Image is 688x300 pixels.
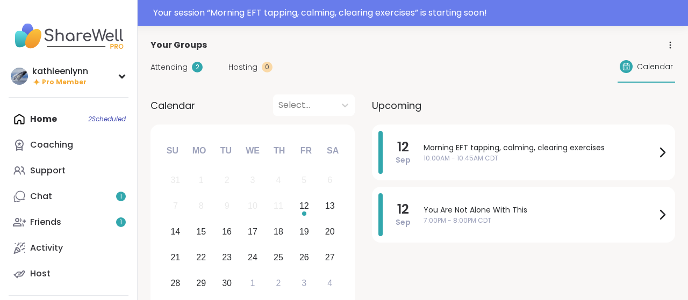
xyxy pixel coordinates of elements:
[241,195,264,218] div: Not available Wednesday, September 10th, 2025
[637,61,673,72] span: Calendar
[222,224,232,239] div: 16
[164,169,187,192] div: Not available Sunday, August 31st, 2025
[325,199,335,213] div: 13
[267,169,290,192] div: Not available Thursday, September 4th, 2025
[199,173,204,187] div: 1
[241,272,264,295] div: Choose Wednesday, October 1st, 2025
[11,68,28,85] img: kathleenlynn
[292,195,316,218] div: Choose Friday, September 12th, 2025
[173,199,178,213] div: 7
[30,191,52,202] div: Chat
[325,224,335,239] div: 20
[196,276,206,290] div: 29
[9,158,128,184] a: Support
[196,224,206,239] div: 15
[192,62,203,72] div: 2
[372,98,421,113] span: Upcoming
[150,62,188,73] span: Attending
[274,199,283,213] div: 11
[228,62,257,73] span: Hosting
[241,139,264,163] div: We
[396,155,411,165] span: Sep
[318,272,341,295] div: Choose Saturday, October 4th, 2025
[162,167,342,296] div: month 2025-09
[9,261,128,287] a: Host
[190,195,213,218] div: Not available Monday, September 8th, 2025
[292,246,316,269] div: Choose Friday, September 26th, 2025
[222,276,232,290] div: 30
[190,221,213,244] div: Choose Monday, September 15th, 2025
[292,221,316,244] div: Choose Friday, September 19th, 2025
[30,216,61,228] div: Friends
[190,246,213,269] div: Choose Monday, September 22nd, 2025
[161,139,184,163] div: Su
[327,276,332,290] div: 4
[170,250,180,265] div: 21
[150,39,207,52] span: Your Groups
[241,221,264,244] div: Choose Wednesday, September 17th, 2025
[170,276,180,290] div: 28
[241,169,264,192] div: Not available Wednesday, September 3rd, 2025
[42,78,87,87] span: Pro Member
[120,218,122,227] span: 1
[276,173,281,187] div: 4
[302,276,306,290] div: 3
[248,199,257,213] div: 10
[216,272,239,295] div: Choose Tuesday, September 30th, 2025
[199,199,204,213] div: 8
[299,199,309,213] div: 12
[294,139,318,163] div: Fr
[196,250,206,265] div: 22
[170,173,180,187] div: 31
[222,250,232,265] div: 23
[9,17,128,55] img: ShareWell Nav Logo
[424,142,656,153] span: Morning EFT tapping, calming, clearing exercises
[9,235,128,261] a: Activity
[214,139,238,163] div: Tu
[267,221,290,244] div: Choose Thursday, September 18th, 2025
[248,250,257,265] div: 24
[32,65,88,77] div: kathleenlynn
[318,195,341,218] div: Choose Saturday, September 13th, 2025
[274,250,283,265] div: 25
[302,173,306,187] div: 5
[325,250,335,265] div: 27
[299,250,309,265] div: 26
[120,192,122,201] span: 1
[267,272,290,295] div: Choose Thursday, October 2nd, 2025
[250,173,255,187] div: 3
[292,169,316,192] div: Not available Friday, September 5th, 2025
[424,216,656,225] span: 7:00PM - 8:00PM CDT
[170,224,180,239] div: 14
[299,224,309,239] div: 19
[225,199,230,213] div: 9
[164,272,187,295] div: Choose Sunday, September 28th, 2025
[9,184,128,209] a: Chat1
[190,169,213,192] div: Not available Monday, September 1st, 2025
[396,217,411,228] span: Sep
[164,195,187,218] div: Not available Sunday, September 7th, 2025
[30,242,63,254] div: Activity
[262,62,273,72] div: 0
[267,195,290,218] div: Not available Thursday, September 11th, 2025
[397,140,409,155] span: 12
[30,139,73,151] div: Coaching
[250,276,255,290] div: 1
[267,246,290,269] div: Choose Thursday, September 25th, 2025
[268,139,291,163] div: Th
[216,195,239,218] div: Not available Tuesday, September 9th, 2025
[190,272,213,295] div: Choose Monday, September 29th, 2025
[248,224,257,239] div: 17
[164,246,187,269] div: Choose Sunday, September 21st, 2025
[424,153,656,163] span: 10:00AM - 10:45AM CDT
[318,221,341,244] div: Choose Saturday, September 20th, 2025
[30,165,66,177] div: Support
[318,246,341,269] div: Choose Saturday, September 27th, 2025
[424,204,656,216] span: You Are Not Alone With This
[292,272,316,295] div: Choose Friday, October 3rd, 2025
[30,268,51,280] div: Host
[225,173,230,187] div: 2
[276,276,281,290] div: 2
[216,246,239,269] div: Choose Tuesday, September 23rd, 2025
[321,139,345,163] div: Sa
